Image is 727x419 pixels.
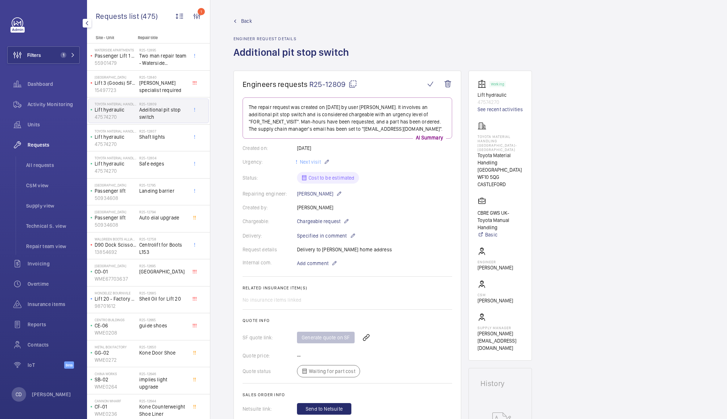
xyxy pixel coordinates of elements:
[28,361,64,369] span: IoT
[95,102,136,106] p: Toyota Material Handling [GEOGRAPHIC_DATA]- [GEOGRAPHIC_DATA]
[95,52,136,59] p: Passenger Lift 1 montague
[297,403,351,415] button: Send to Netsuite
[95,399,136,403] p: Cannon Wharf
[28,101,80,108] span: Activity Monitoring
[28,260,80,267] span: Invoicing
[297,260,329,267] span: Add comment
[95,237,136,241] p: Walgreen Boots Alliance
[139,376,187,390] span: implies light upgrade
[28,121,80,128] span: Units
[139,241,187,256] span: Centrolift for Boots L153
[28,80,80,88] span: Dashboard
[298,159,321,165] span: Next visit
[95,75,136,79] p: [GEOGRAPHIC_DATA]
[95,356,136,364] p: WME0272
[139,75,187,79] h2: R25-12840
[26,202,80,209] span: Supply view
[95,295,136,302] p: Lift 20 - Factory - O Block
[480,380,520,387] h1: History
[139,399,187,403] h2: R25-12644
[139,210,187,214] h2: R25-12794
[243,392,452,397] h2: Sales order info
[478,330,523,352] p: [PERSON_NAME][EMAIL_ADDRESS][DOMAIN_NAME]
[139,318,187,322] h2: R25-12665
[95,106,136,113] p: Lift hydraulic
[139,264,187,268] h2: R25-12695
[478,152,523,173] p: Toyota Material Handling [GEOGRAPHIC_DATA]
[95,376,136,383] p: SB-02
[95,133,136,141] p: Lift hydraulic
[478,297,513,304] p: [PERSON_NAME]
[28,301,80,308] span: Insurance items
[95,403,136,410] p: CF-01
[87,35,135,40] p: Site - Unit
[95,187,136,194] p: Passenger lift
[478,173,523,188] p: WF10 5QG CASTLEFORD
[478,264,513,271] p: [PERSON_NAME]
[95,48,136,52] p: Waterside Apartments
[139,291,187,295] h2: R25-12685
[234,46,353,71] h1: Additional pit stop switch
[95,318,136,322] p: Centro Buildings
[95,160,136,167] p: Lift hydraulic
[478,326,523,330] p: Supply manager
[243,80,308,89] span: Engineers requests
[478,209,523,231] p: CBRE GWS UK- Toyota Manual Handling
[95,248,136,256] p: 13854692
[478,231,523,238] a: Basic
[95,349,136,356] p: GG-02
[95,183,136,187] p: [GEOGRAPHIC_DATA]
[64,361,74,369] span: Beta
[95,345,136,349] p: Metal Box Factory
[28,280,80,288] span: Overtime
[297,218,340,225] span: Chargeable request
[26,162,80,169] span: All requests
[95,372,136,376] p: China Works
[28,341,80,348] span: Contacts
[138,35,186,40] p: Repair title
[478,99,523,106] p: 47574270
[95,113,136,121] p: 47574270
[95,129,136,133] p: Toyota Material Handling [GEOGRAPHIC_DATA]- [GEOGRAPHIC_DATA]
[478,106,523,113] a: See recent activities
[95,241,136,248] p: D90 Dock Scissor External Dock Area (Scissor) (WBA03622) No 153
[491,83,504,85] p: Working
[243,318,452,323] h2: Quote info
[95,302,136,310] p: 98701612
[95,329,136,336] p: WME0208
[95,268,136,275] p: CO-01
[26,182,80,189] span: CSM view
[297,189,342,198] p: [PERSON_NAME]
[139,372,187,376] h2: R25-12646
[249,104,446,133] p: The repair request was created on [DATE] by user [PERSON_NAME]. It involves an additional pit sto...
[95,383,136,390] p: WME0264
[139,214,187,221] span: Auto dial upgrade
[95,210,136,214] p: [GEOGRAPHIC_DATA]
[139,52,187,67] span: Two man repair team - Waterside Apartments, [GEOGRAPHIC_DATA]
[95,275,136,282] p: WME67703637
[95,291,136,295] p: Mondelez Bournvile
[16,391,22,398] p: CD
[26,222,80,230] span: Technical S. view
[95,214,136,221] p: Passenger lift
[61,52,66,58] span: 1
[139,183,187,187] h2: R25-12795
[139,403,187,418] span: Kone Counterweight Shoe Liner
[139,129,187,133] h2: R25-12807
[234,36,353,41] h2: Engineer request details
[95,167,136,175] p: 47574270
[28,321,80,328] span: Reports
[139,106,187,121] span: Additional pit stop switch
[139,349,187,356] span: Kone Door Shoe
[95,264,136,268] p: [GEOGRAPHIC_DATA]
[139,160,187,167] span: Safe edges
[95,87,136,94] p: 15497723
[95,141,136,148] p: 47574270
[243,285,452,290] h2: Related insurance item(s)
[27,51,41,59] span: Filters
[306,405,343,412] span: Send to Netsuite
[297,231,356,240] p: Specified in comment
[478,134,523,152] p: Toyota Material Handling [GEOGRAPHIC_DATA]- [GEOGRAPHIC_DATA]
[95,59,136,67] p: 55901479
[95,322,136,329] p: CE-06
